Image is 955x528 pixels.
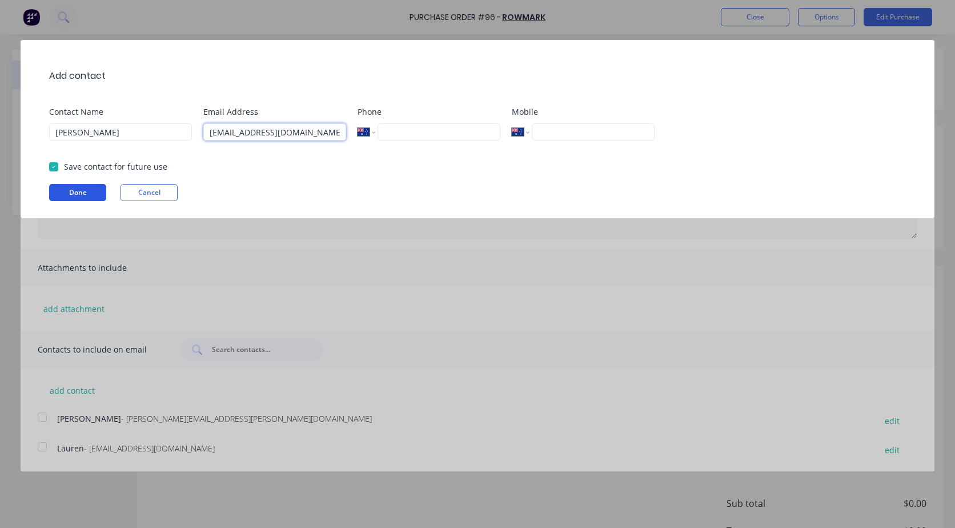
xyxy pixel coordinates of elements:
[121,184,178,201] button: Cancel
[64,161,167,173] div: Save contact for future use
[203,106,346,118] label: Email Address
[49,69,106,83] div: Add contact
[512,106,655,118] label: Mobile
[49,106,192,118] label: Contact Name
[358,106,500,118] label: Phone
[49,184,106,201] button: Done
